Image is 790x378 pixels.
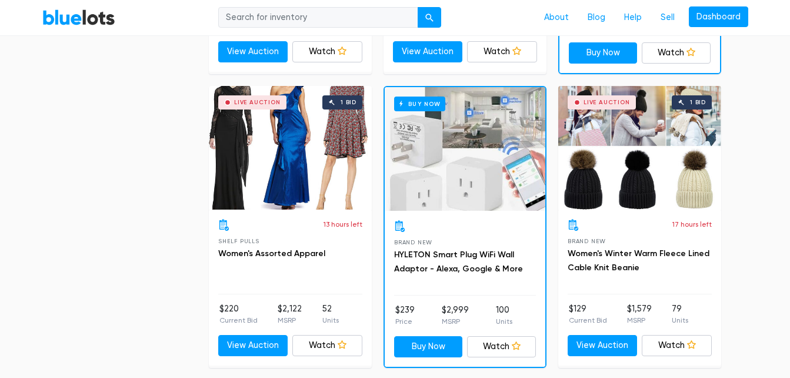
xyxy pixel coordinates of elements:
[627,303,652,326] li: $1,579
[394,239,432,246] span: Brand New
[651,6,684,29] a: Sell
[218,335,288,356] a: View Auction
[689,6,748,28] a: Dashboard
[219,303,258,326] li: $220
[672,303,688,326] li: 79
[394,336,463,357] a: Buy Now
[394,97,445,111] h6: Buy Now
[218,7,418,28] input: Search for inventory
[467,41,537,62] a: Watch
[324,219,362,230] p: 13 hours left
[672,315,688,326] p: Units
[395,304,415,327] li: $239
[218,238,259,244] span: Shelf Pulls
[569,315,607,326] p: Current Bid
[278,315,302,326] p: MSRP
[642,42,711,64] a: Watch
[627,315,652,326] p: MSRP
[672,219,712,230] p: 17 hours left
[218,41,288,62] a: View Auction
[42,9,115,26] a: BlueLots
[218,248,325,258] a: Women's Assorted Apparel
[569,303,607,326] li: $129
[496,316,512,327] p: Units
[690,100,706,105] div: 1 bid
[568,335,638,356] a: View Auction
[642,335,712,356] a: Watch
[578,6,615,29] a: Blog
[496,304,512,327] li: 100
[341,100,356,105] div: 1 bid
[278,303,302,326] li: $2,122
[442,304,469,327] li: $2,999
[584,100,630,105] div: Live Auction
[209,86,372,210] a: Live Auction 1 bid
[535,6,578,29] a: About
[615,6,651,29] a: Help
[385,87,545,211] a: Buy Now
[234,100,281,105] div: Live Auction
[322,303,339,326] li: 52
[558,86,721,210] a: Live Auction 1 bid
[322,315,339,326] p: Units
[219,315,258,326] p: Current Bid
[568,238,606,244] span: Brand New
[393,41,463,62] a: View Auction
[395,316,415,327] p: Price
[442,316,469,327] p: MSRP
[569,42,638,64] a: Buy Now
[292,335,362,356] a: Watch
[292,41,362,62] a: Watch
[568,248,709,273] a: Women's Winter Warm Fleece Lined Cable Knit Beanie
[394,250,523,274] a: HYLETON Smart Plug WiFi Wall Adaptor - Alexa, Google & More
[467,336,536,357] a: Watch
